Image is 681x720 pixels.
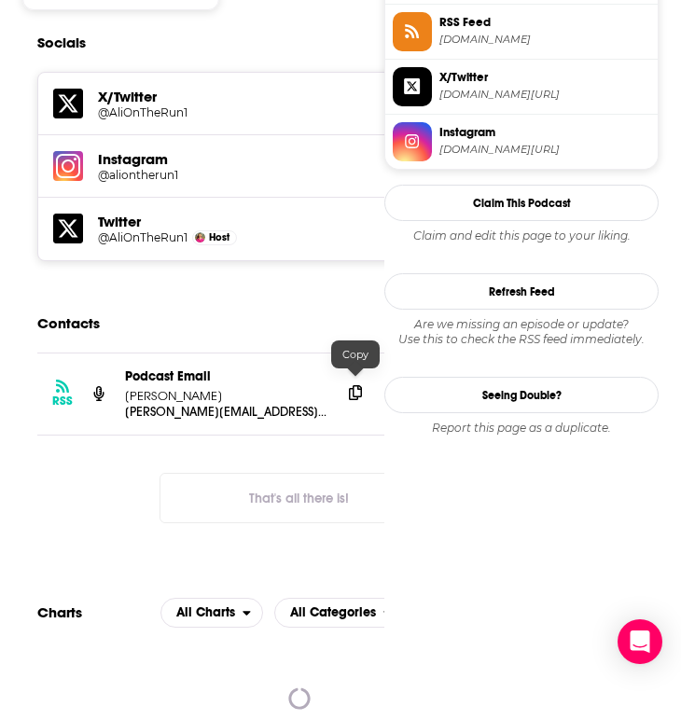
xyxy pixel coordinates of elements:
h5: @aliontherun1 [98,168,232,182]
h5: Twitter [98,213,478,230]
button: Claim This Podcast [384,185,659,221]
a: Instagram[DOMAIN_NAME][URL] [393,122,650,161]
div: Report this page as a duplicate. [384,421,659,436]
a: X/Twitter[DOMAIN_NAME][URL] [393,67,650,106]
h2: Charts [37,603,82,621]
div: Claim and edit this page to your liking. [384,228,659,243]
h5: @AliOnTheRun1 [98,105,232,119]
h2: Socials [37,25,86,61]
img: Ali Feller [195,232,205,242]
h3: RSS [52,394,73,408]
p: Podcast Email [125,368,327,384]
span: instagram.com/aliontherun1 [439,143,650,157]
div: Copy [331,340,380,368]
img: iconImage [53,151,83,181]
a: @AliOnTheRun1 [98,105,478,119]
button: open menu [274,598,404,628]
span: Instagram [439,124,650,141]
span: X/Twitter [439,69,650,86]
span: aliontherunshow.libsyn.com [439,33,650,47]
div: Open Intercom Messenger [618,619,662,664]
a: @AliOnTheRun1 [98,230,188,244]
h2: Platforms [160,598,263,628]
p: [PERSON_NAME] [125,388,327,404]
h2: Categories [274,598,404,628]
h5: X/Twitter [98,88,478,105]
a: @aliontherun1 [98,168,478,182]
span: twitter.com/AliOnTheRun1 [439,88,650,102]
span: All Categories [290,606,376,619]
p: [PERSON_NAME][EMAIL_ADDRESS][PERSON_NAME][DOMAIN_NAME] [125,404,327,420]
h5: Instagram [98,150,478,168]
button: Nothing here. [160,473,439,523]
h2: Contacts [37,306,100,341]
span: RSS Feed [439,14,650,31]
a: RSS Feed[DOMAIN_NAME] [393,12,650,51]
button: open menu [160,598,263,628]
div: Are we missing an episode or update? Use this to check the RSS feed immediately. [384,317,659,347]
span: Host [209,231,229,243]
a: Seeing Double? [384,377,659,413]
button: Refresh Feed [384,273,659,310]
span: All Charts [176,606,235,619]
